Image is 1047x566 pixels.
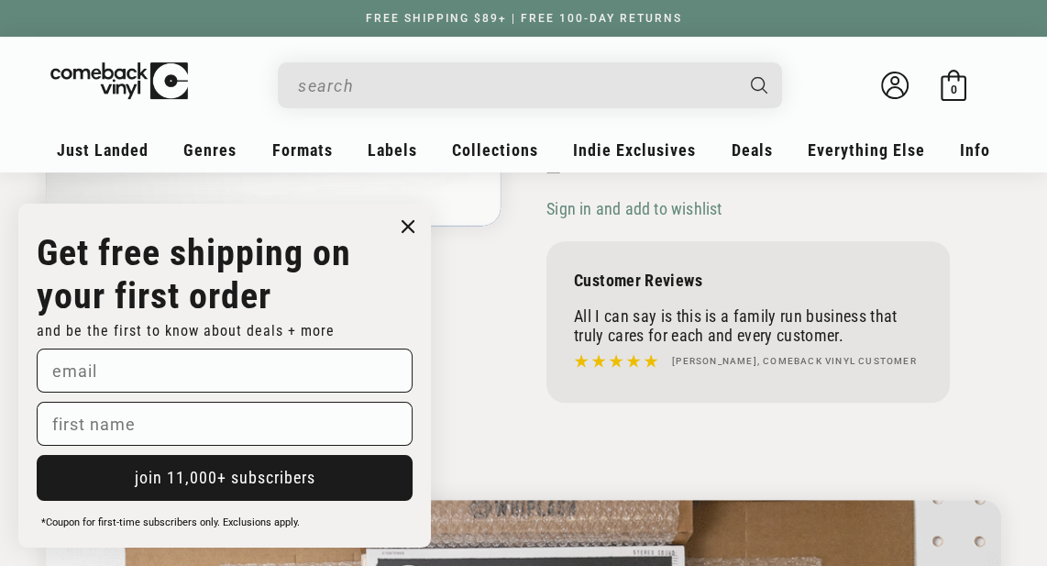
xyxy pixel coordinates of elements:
span: Genres [183,140,237,160]
span: Sign in and add to wishlist [546,199,722,218]
span: Formats [272,140,333,160]
span: Everything Else [808,140,925,160]
span: Indie Exclusives [573,140,696,160]
button: join 11,000+ subscribers [37,455,413,501]
span: Just Landed [57,140,149,160]
strong: Get free shipping on your first order [37,231,351,317]
input: email [37,349,413,393]
h4: [PERSON_NAME], Comeback Vinyl customer [672,354,917,369]
button: Sign in and add to wishlist [546,198,727,219]
input: When autocomplete results are available use up and down arrows to review and enter to select [298,67,733,105]
span: Collections [452,140,538,160]
img: star5.svg [574,350,658,373]
input: first name [37,402,413,446]
span: *Coupon for first-time subscribers only. Exclusions apply. [41,516,300,528]
div: Search [278,62,782,108]
span: Info [960,140,990,160]
p: Customer Reviews [574,271,922,290]
p: All I can say is this is a family run business that truly cares for each and every customer. [574,306,922,345]
h2: How We Pack [46,435,1001,468]
a: FREE SHIPPING $89+ | FREE 100-DAY RETURNS [347,12,700,25]
span: Deals [732,140,773,160]
button: Close dialog [394,213,422,240]
span: 0 [951,83,957,96]
span: and be the first to know about deals + more [37,322,335,339]
span: Labels [368,140,417,160]
button: Search [735,62,785,108]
